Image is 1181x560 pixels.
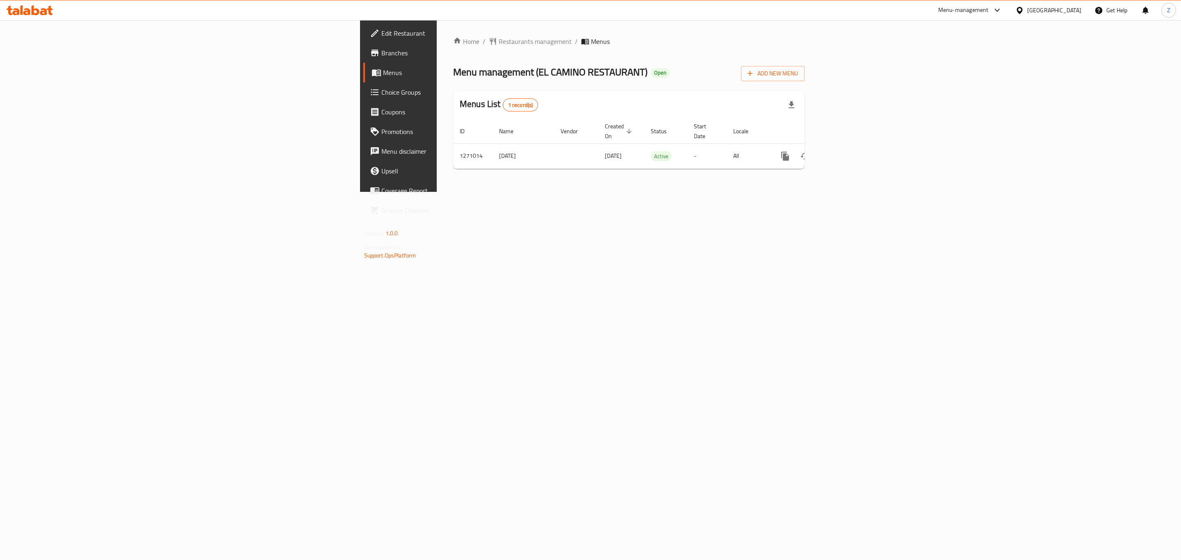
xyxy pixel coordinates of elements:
a: Coupons [363,102,557,122]
span: Edit Restaurant [381,28,551,38]
nav: breadcrumb [453,36,805,46]
td: - [687,143,727,168]
li: / [575,36,578,46]
span: Coupons [381,107,551,117]
span: Grocery Checklist [381,205,551,215]
td: All [727,143,769,168]
span: Start Date [694,121,717,141]
a: Support.OpsPlatform [364,250,416,261]
span: ID [460,126,475,136]
a: Choice Groups [363,82,557,102]
span: Locale [733,126,759,136]
span: Z [1167,6,1170,15]
div: Active [651,151,672,161]
span: Name [499,126,524,136]
span: Menu disclaimer [381,146,551,156]
h2: Menus List [460,98,538,112]
button: Add New Menu [741,66,805,81]
span: Promotions [381,127,551,137]
div: Export file [782,95,801,115]
button: Change Status [795,146,815,166]
span: Vendor [561,126,588,136]
span: Choice Groups [381,87,551,97]
a: Menu disclaimer [363,141,557,161]
span: Menus [591,36,610,46]
span: Active [651,152,672,161]
a: Grocery Checklist [363,200,557,220]
span: [DATE] [605,150,622,161]
th: Actions [769,119,861,144]
a: Branches [363,43,557,63]
div: Menu-management [938,5,989,15]
div: Total records count [503,98,538,112]
span: Version: [364,228,384,239]
span: Status [651,126,677,136]
table: enhanced table [453,119,861,169]
a: Edit Restaurant [363,23,557,43]
span: Created On [605,121,634,141]
span: Open [651,69,670,76]
button: more [775,146,795,166]
a: Upsell [363,161,557,181]
span: Coverage Report [381,186,551,196]
a: Promotions [363,122,557,141]
div: Open [651,68,670,78]
span: 1.0.0 [385,228,398,239]
span: Upsell [381,166,551,176]
span: Branches [381,48,551,58]
span: Add New Menu [748,68,798,79]
span: Get support on: [364,242,402,253]
span: 1 record(s) [503,101,538,109]
div: [GEOGRAPHIC_DATA] [1027,6,1081,15]
a: Menus [363,63,557,82]
a: Coverage Report [363,181,557,200]
span: Menus [383,68,551,77]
